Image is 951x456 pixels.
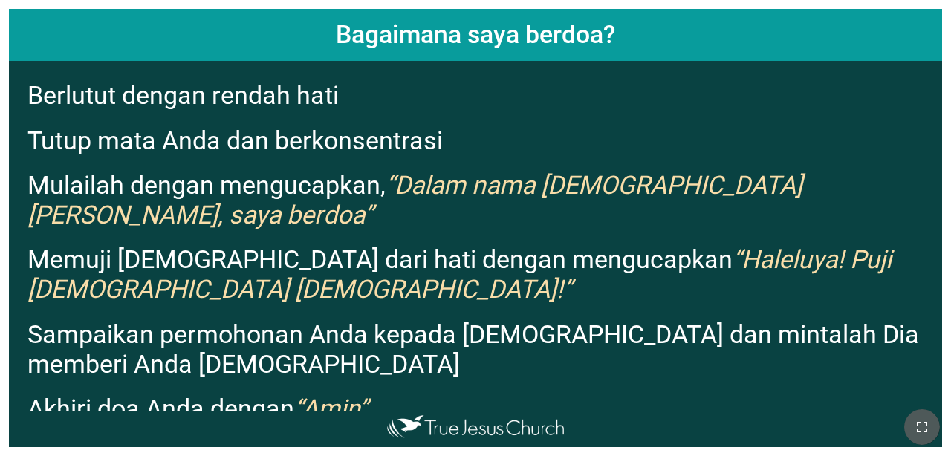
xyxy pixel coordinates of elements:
p: Akhiri doa Anda dengan [27,394,933,423]
p: Memuji [DEMOGRAPHIC_DATA] dari hati dengan mengucapkan [27,244,933,304]
h1: Bagaimana saya berdoa? [9,9,942,61]
p: Berlutut dengan rendah hati [27,80,933,110]
em: “Haleluya! Puji [DEMOGRAPHIC_DATA] [DEMOGRAPHIC_DATA]!” [27,244,892,304]
p: Mulailah dengan mengucapkan, [27,170,933,229]
em: “Amin” [294,394,368,423]
p: Tutup mata Anda dan berkonsentrasi [27,126,933,155]
em: “Dalam nama [DEMOGRAPHIC_DATA] [PERSON_NAME], saya berdoa” [27,170,802,229]
p: Sampaikan permohonan Anda kepada [DEMOGRAPHIC_DATA] dan mintalah Dia memberi Anda [DEMOGRAPHIC_DATA] [27,319,933,379]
